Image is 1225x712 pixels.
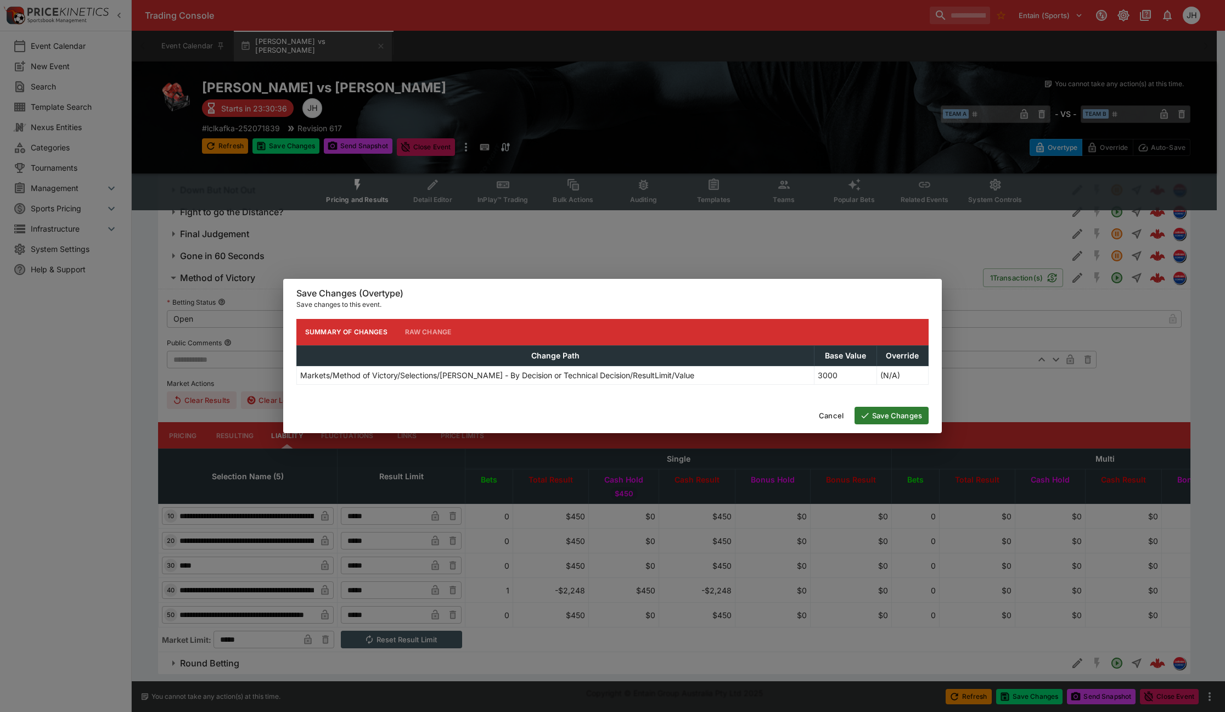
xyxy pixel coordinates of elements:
[814,345,877,366] th: Base Value
[876,366,928,384] td: (N/A)
[812,407,850,424] button: Cancel
[297,345,814,366] th: Change Path
[396,319,460,345] button: Raw Change
[296,299,929,310] p: Save changes to this event.
[876,345,928,366] th: Override
[296,319,396,345] button: Summary of Changes
[300,369,694,381] p: Markets/Method of Victory/Selections/[PERSON_NAME] - By Decision or Technical Decision/ResultLimi...
[855,407,929,424] button: Save Changes
[296,288,929,299] h6: Save Changes (Overtype)
[814,366,877,384] td: 3000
